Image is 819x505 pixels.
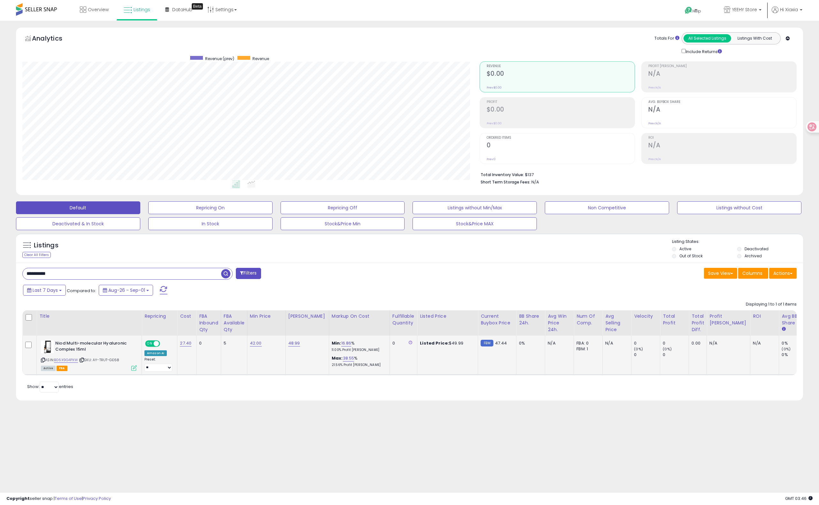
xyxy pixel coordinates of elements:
[648,65,796,68] span: Profit [PERSON_NAME]
[332,313,387,320] div: Markup on Cost
[54,357,78,363] a: B06X9G4PXW
[692,313,704,333] div: Total Profit Diff.
[753,340,774,346] div: N/A
[487,70,635,79] h2: $0.00
[172,6,192,13] span: DataHub
[648,136,796,140] span: ROI
[199,340,216,346] div: 0
[199,313,218,333] div: FBA inbound Qty
[332,340,341,346] b: Min:
[57,366,67,371] span: FBA
[236,268,261,279] button: Filters
[545,201,669,214] button: Non Competitive
[205,56,234,61] span: Revenue (prev)
[782,352,807,358] div: 0%
[420,340,473,346] div: $49.99
[67,288,96,294] span: Compared to:
[250,340,262,346] a: 42.00
[180,340,191,346] a: 27.40
[677,201,801,214] button: Listings without Cost
[679,246,691,252] label: Active
[343,355,354,361] a: 38.55
[481,340,493,346] small: FBM
[648,121,661,125] small: Prev: N/A
[684,6,692,14] i: Get Help
[680,2,714,21] a: Help
[487,106,635,114] h2: $0.00
[782,313,805,326] div: Avg BB Share
[332,340,385,352] div: %
[250,313,283,320] div: Min Price
[487,157,496,161] small: Prev: 0
[341,340,352,346] a: 16.86
[769,268,797,279] button: Actions
[33,287,58,293] span: Last 7 Days
[41,340,137,370] div: ASIN:
[41,340,54,353] img: 41+twHGkbJL._SL40_.jpg
[332,348,385,352] p: 11.00% Profit [PERSON_NAME]
[134,6,150,13] span: Listings
[148,217,273,230] button: In Stock
[144,357,172,372] div: Preset:
[684,34,731,43] button: All Selected Listings
[16,217,140,230] button: Deactivated & In Stock
[144,313,174,320] div: Repricing
[495,340,507,346] span: 47.44
[39,313,139,320] div: Title
[22,252,51,258] div: Clear All Filters
[692,340,702,346] div: 0.00
[41,366,56,371] span: All listings currently available for purchase on Amazon
[742,270,762,276] span: Columns
[709,313,747,326] div: Profit [PERSON_NAME]
[481,313,514,326] div: Current Buybox Price
[413,217,537,230] button: Stock&Price MAX
[487,121,502,125] small: Prev: $0.00
[704,268,737,279] button: Save View
[332,355,343,361] b: Max:
[224,340,242,346] div: 5
[531,179,539,185] span: N/A
[413,201,537,214] button: Listings without Min/Max
[679,253,703,259] label: Out of Stock
[692,8,701,14] span: Help
[281,217,405,230] button: Stock&Price Min
[252,56,269,61] span: Revenue
[32,34,75,44] h5: Analytics
[738,268,768,279] button: Columns
[634,352,660,358] div: 0
[487,100,635,104] span: Profit
[663,313,686,326] div: Total Profit
[88,6,109,13] span: Overview
[487,136,635,140] span: Ordered Items
[772,6,802,21] a: Hi Xiaxia
[27,384,73,390] span: Show: entries
[16,201,140,214] button: Default
[745,246,769,252] label: Deactivated
[648,106,796,114] h2: N/A
[709,340,745,346] div: N/A
[634,313,657,320] div: Velocity
[481,170,792,178] li: $137
[605,313,629,333] div: Avg Selling Price
[654,35,679,42] div: Totals For
[332,363,385,367] p: 21.56% Profit [PERSON_NAME]
[23,285,66,296] button: Last 7 Days
[148,201,273,214] button: Repricing On
[332,355,385,367] div: %
[648,70,796,79] h2: N/A
[420,340,449,346] b: Listed Price:
[481,179,530,185] b: Short Term Storage Fees:
[782,346,791,352] small: (0%)
[487,65,635,68] span: Revenue
[108,287,145,293] span: Aug-26 - Sep-01
[663,352,689,358] div: 0
[329,310,390,336] th: The percentage added to the cost of goods (COGS) that forms the calculator for Min & Max prices.
[731,34,778,43] button: Listings With Cost
[144,350,167,356] div: Amazon AI
[79,357,119,362] span: | SKU: AY-TRUT-GE68
[576,340,598,346] div: FBA: 0
[576,313,600,326] div: Num of Comp.
[487,86,502,89] small: Prev: $0.00
[224,313,244,333] div: FBA Available Qty
[648,142,796,150] h2: N/A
